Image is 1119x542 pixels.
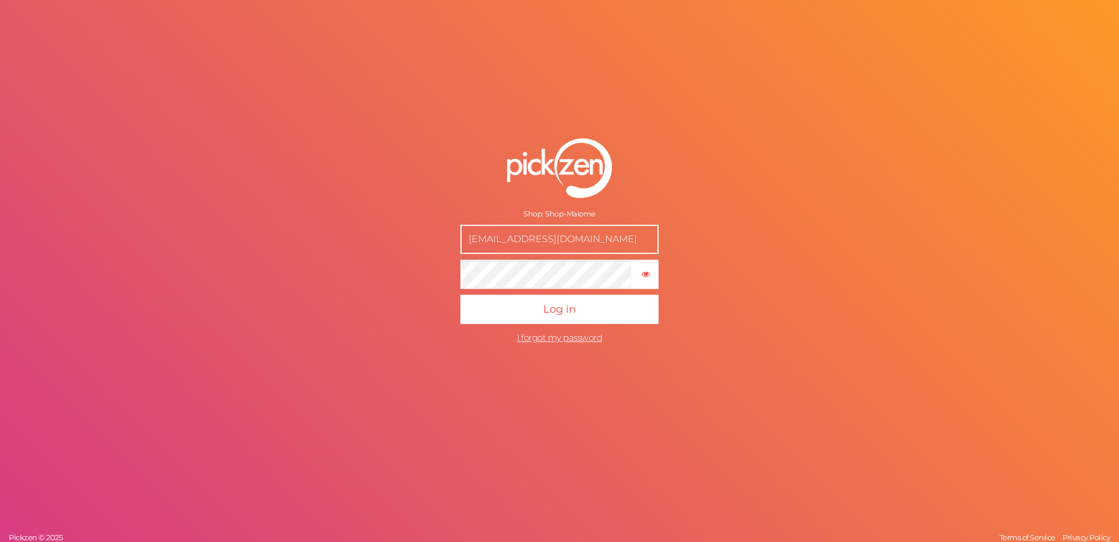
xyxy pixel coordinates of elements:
a: Privacy Policy [1060,533,1113,542]
a: Terms of Service [997,533,1058,542]
input: E-mail [460,225,659,254]
a: I forgot my password [517,332,602,343]
span: Privacy Policy [1062,533,1110,542]
button: Log in [460,295,659,324]
a: Pickzen © 2025 [6,533,65,542]
div: Shop: Shop-Maiome [460,209,659,219]
span: Terms of Service [1000,533,1055,542]
img: pz-logo-white.png [507,138,612,198]
span: Log in [543,303,576,316]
